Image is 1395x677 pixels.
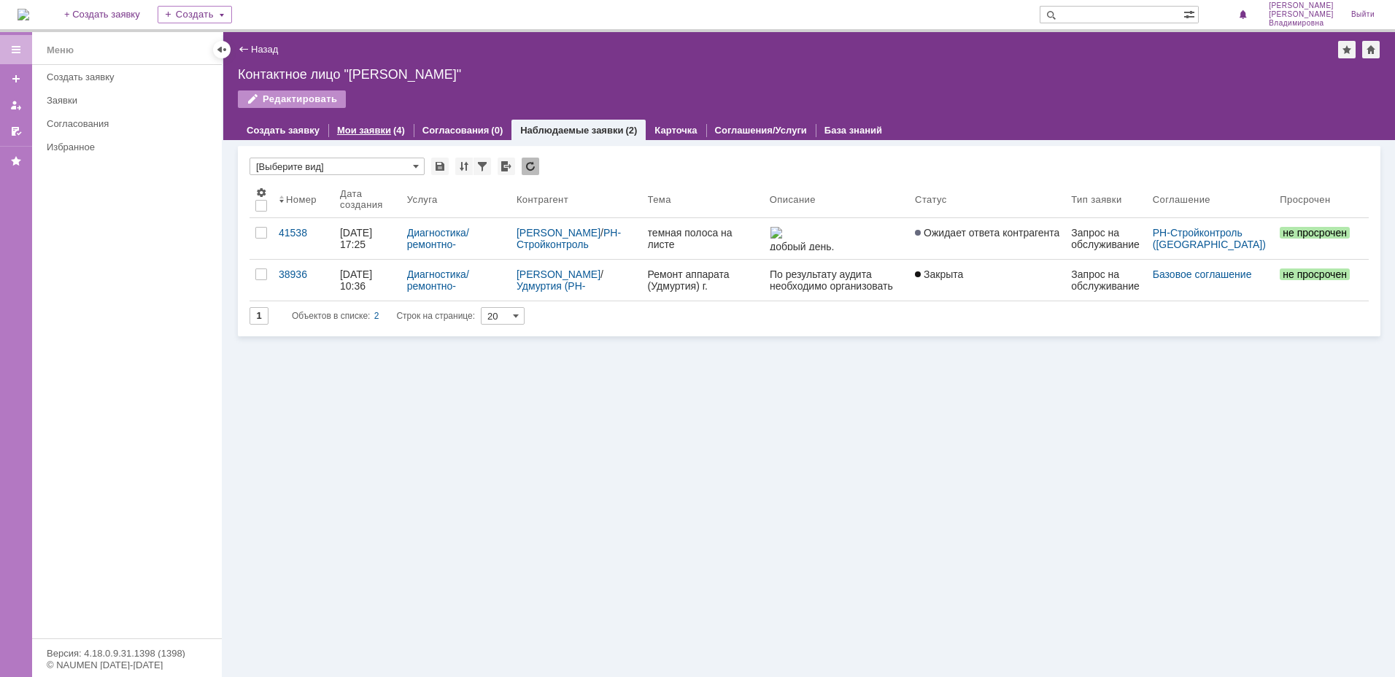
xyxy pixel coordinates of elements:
a: Согласования [41,112,219,135]
div: Экспорт списка [498,158,515,175]
span: Объектов в списке: [292,311,370,321]
a: не просрочен [1274,260,1357,301]
div: [DATE] 17:25 [340,227,375,250]
div: Запрос на обслуживание [1071,268,1140,292]
div: Фильтрация... [474,158,491,175]
div: Добавить в избранное [1338,41,1356,58]
div: Контрагент [517,194,568,205]
div: Статус [915,194,946,205]
div: Согласования [47,118,213,129]
div: (4) [393,125,405,136]
span: Ожидает ответа контрагента [915,227,1059,239]
div: темная полоса на листе [648,227,758,250]
a: Мои согласования [4,120,28,143]
div: Создать [158,6,232,23]
span: Настройки [255,187,267,198]
div: 41538 [279,227,328,239]
i: Строк на странице: [292,307,475,325]
div: 38936 [279,268,328,280]
div: Соглашение [1153,194,1210,205]
a: Запрос на обслуживание [1065,218,1146,259]
a: Назад [251,44,278,55]
th: Тип заявки [1065,181,1146,218]
div: Дата создания [340,188,384,210]
span: не просрочен [1280,268,1350,280]
div: Заявки [47,95,213,106]
th: Статус [909,181,1065,218]
span: [PERSON_NAME] [1269,10,1334,19]
a: 38936 [273,260,334,301]
div: Тип заявки [1071,194,1121,205]
a: Создать заявку [4,67,28,90]
a: Ожидает ответа контрагента [909,218,1065,259]
th: Услуга [401,181,511,218]
div: / [517,227,636,250]
a: Базовое соглашение [1153,268,1252,280]
a: Ремонт аппарата (Удмуртия) г. [GEOGRAPHIC_DATA] [642,260,764,301]
a: База знаний [824,125,882,136]
a: Мои заявки [337,125,391,136]
div: Ремонт аппарата (Удмуртия) г. [GEOGRAPHIC_DATA] [648,268,758,292]
a: Согласования [422,125,490,136]
a: Карточка [654,125,697,136]
span: [PERSON_NAME] [1269,1,1334,10]
div: Обновлять список [522,158,539,175]
a: [PERSON_NAME] [517,227,600,239]
div: Сохранить вид [431,158,449,175]
a: РН-Стройконтроль ([GEOGRAPHIC_DATA]) [1153,227,1266,250]
div: Версия: 4.18.0.9.31.1398 (1398) [47,649,207,658]
div: (2) [625,125,637,136]
div: Сортировка... [455,158,473,175]
a: Соглашения/Услуги [715,125,807,136]
img: logo [18,9,29,20]
a: Запрос на обслуживание [1065,260,1146,301]
div: © NAUMEN [DATE]-[DATE] [47,660,207,670]
a: [DATE] 10:36 [334,260,401,301]
div: [DATE] 10:36 [340,268,375,292]
span: Владимировна [1269,19,1334,28]
th: Номер [273,181,334,218]
div: Сделать домашней страницей [1362,41,1380,58]
a: Диагностика/ ремонтно-восстановительные работы [407,227,503,274]
div: Создать заявку [47,71,213,82]
span: Закрыта [915,268,963,280]
div: Запрос на обслуживание [1071,227,1140,250]
a: Перейти на домашнюю страницу [18,9,29,20]
a: Создать заявку [247,125,320,136]
div: / [517,268,636,292]
th: Контрагент [511,181,642,218]
th: Тема [642,181,764,218]
div: Контактное лицо "[PERSON_NAME]" [238,67,1380,82]
th: Дата создания [334,181,401,218]
a: РН-Стройконтроль ([GEOGRAPHIC_DATA]) [517,227,630,262]
a: темная полоса на листе [642,218,764,259]
div: Меню [47,42,74,59]
th: Соглашение [1147,181,1275,218]
span: Расширенный поиск [1183,7,1198,20]
a: Наблюдаемые заявки [520,125,623,136]
a: [PERSON_NAME] [517,268,600,280]
div: Избранное [47,142,197,152]
a: [DATE] 17:25 [334,218,401,259]
a: Создать заявку [41,66,219,88]
a: не просрочен [1274,218,1357,259]
div: Номер [286,194,317,205]
div: Скрыть меню [213,41,231,58]
div: 2 [374,307,379,325]
div: Описание [770,194,816,205]
a: Закрыта [909,260,1065,301]
span: не просрочен [1280,227,1350,239]
a: Мои заявки [4,93,28,117]
a: 41538 [273,218,334,259]
a: Заявки [41,89,219,112]
div: (0) [491,125,503,136]
div: Тема [648,194,671,205]
div: Просрочен [1280,194,1330,205]
div: Услуга [407,194,438,205]
a: Удмуртия (РН-Стройконтроль ([GEOGRAPHIC_DATA]) [517,280,630,315]
a: Диагностика/ ремонтно-восстановительные работы [407,268,503,315]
